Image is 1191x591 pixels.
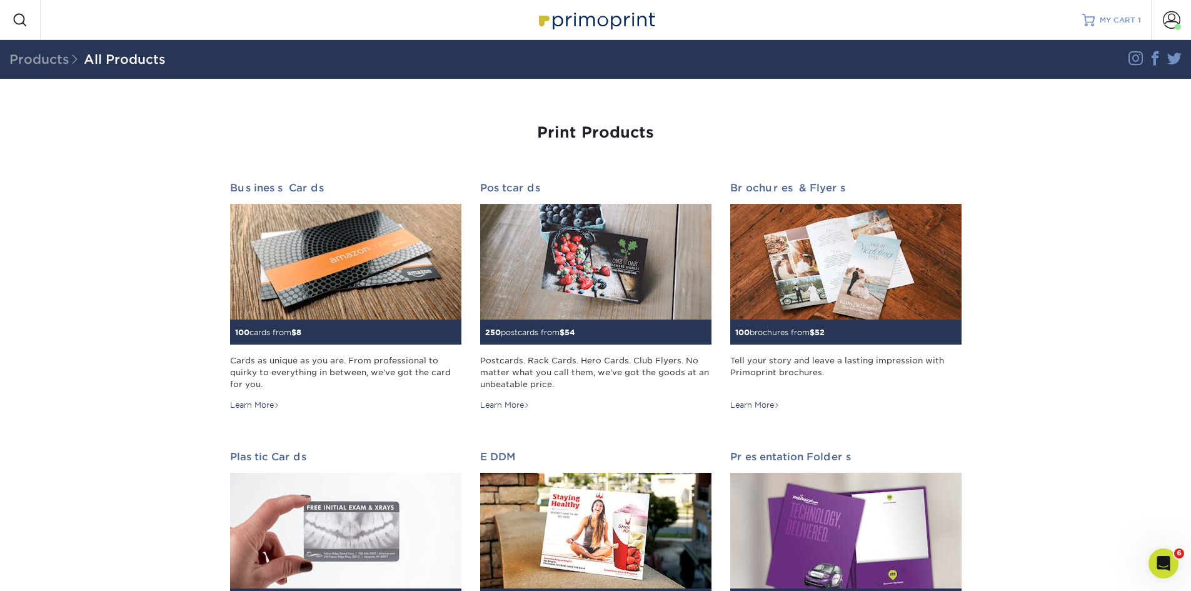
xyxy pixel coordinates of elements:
div: Tell your story and leave a lasting impression with Primoprint brochures. [730,355,962,391]
span: 8 [296,328,301,337]
iframe: Intercom live chat [1148,548,1178,578]
span: 6 [1174,548,1184,558]
small: postcards from [485,328,575,337]
a: Brochures & Flyers 100brochures from$52 Tell your story and leave a lasting impression with Primo... [730,182,962,411]
img: Plastic Cards [230,473,461,588]
div: Cards as unique as you are. From professional to quirky to everything in between, we've got the c... [230,355,461,391]
span: 52 [815,328,825,337]
h2: EDDM [480,451,711,463]
h1: Print Products [230,124,962,142]
h2: Plastic Cards [230,451,461,463]
div: Learn More [230,400,279,411]
img: Business Cards [230,204,461,320]
img: Presentation Folders [730,473,962,588]
h2: Brochures & Flyers [730,182,962,194]
small: cards from [235,328,301,337]
span: $ [560,328,565,337]
span: 1 [1138,16,1141,24]
small: brochures from [735,328,825,337]
img: Primoprint [533,6,658,33]
a: Postcards 250postcards from$54 Postcards. Rack Cards. Hero Cards. Club Flyers. No matter what you... [480,182,711,411]
img: Brochures & Flyers [730,204,962,320]
span: $ [291,328,296,337]
span: 100 [735,328,750,337]
span: MY CART [1100,15,1135,26]
h2: Business Cards [230,182,461,194]
h2: Postcards [480,182,711,194]
a: All Products [84,52,166,67]
span: $ [810,328,815,337]
a: Business Cards 100cards from$8 Cards as unique as you are. From professional to quirky to everyth... [230,182,461,411]
span: 54 [565,328,575,337]
span: 250 [485,328,501,337]
span: Products [9,52,84,67]
div: Learn More [480,400,530,411]
span: 100 [235,328,249,337]
div: Learn More [730,400,780,411]
img: Postcards [480,204,711,320]
img: EDDM [480,473,711,588]
div: Postcards. Rack Cards. Hero Cards. Club Flyers. No matter what you call them, we've got the goods... [480,355,711,391]
h2: Presentation Folders [730,451,962,463]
